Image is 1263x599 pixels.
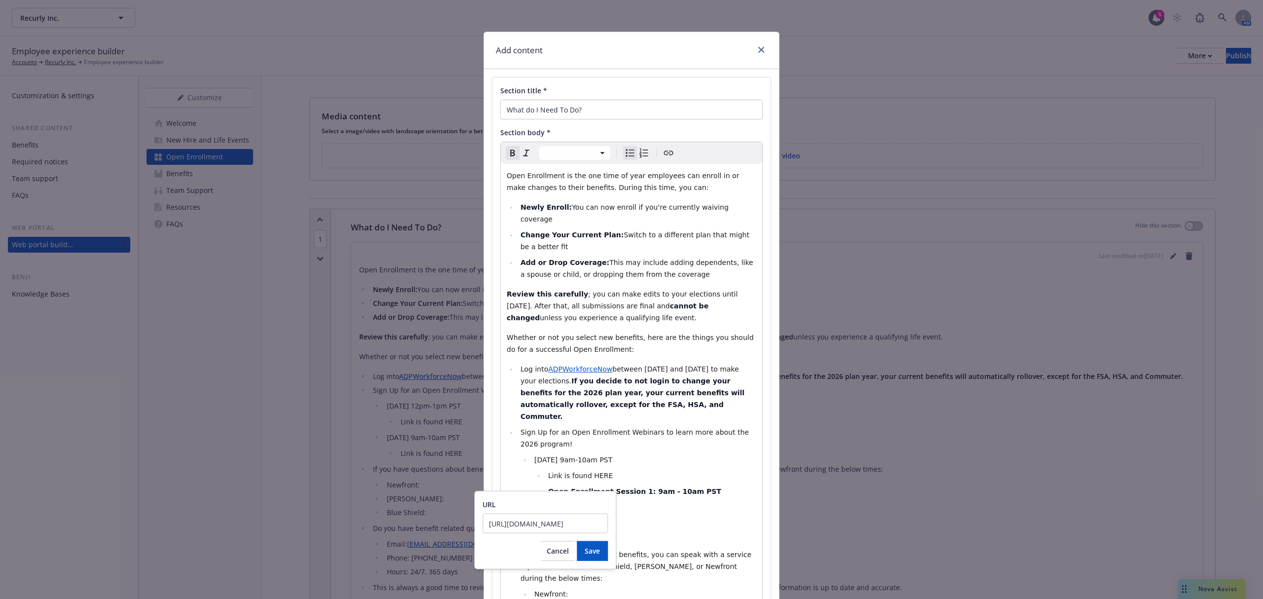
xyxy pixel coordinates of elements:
[637,146,651,160] button: Numbered list
[548,365,612,373] a: ADPWorkforceNow
[500,86,547,95] span: Section title *
[520,146,533,160] button: Italic
[500,128,551,137] span: Section body *
[577,541,608,561] button: Save
[585,546,600,556] span: Save
[507,290,588,298] strong: Review this carefully
[520,377,747,420] strong: If you decide to not login to change your benefits for the 2026 plan year, your current benefits ...
[520,203,572,211] strong: Newly Enroll:
[507,334,756,353] span: Whether or not you select new benefits, here are the things you should do for a successful Open E...
[548,487,721,495] strong: Open Enrollment Session 1: 9am - 10am PST
[496,44,543,57] h1: Add content
[547,546,569,556] span: Cancel
[500,100,763,119] input: Add title here
[520,259,755,278] span: This may include adding dependents, like a spouse or child, or dropping them from the coverage
[548,472,613,480] span: Link is found HERE
[541,541,575,561] button: Cancel
[540,314,697,322] span: unless you experience a qualifying life event.
[520,203,731,223] span: You can now enroll if you're currently waiving coverage
[520,259,609,266] strong: Add or Drop Coverage:
[755,44,767,56] a: close
[520,365,548,373] span: Log into
[534,590,568,598] span: Newfront:
[507,290,740,310] span: ; you can make edits to your elections until [DATE]. After that, all submissions are final and
[520,231,624,239] strong: Change Your Current Plan:
[534,456,612,464] span: [DATE] 9am-10am PST
[520,231,751,251] span: Switch to a different plan that might be a better fit
[507,172,742,191] span: Open Enrollment is the one time of year employees can enroll in or make changes to their benefits...
[623,146,651,160] div: toggle group
[662,146,675,160] button: Create link
[483,500,496,509] span: URL
[520,428,751,448] span: Sign Up for an Open Enrollment Webinars to learn more about the 2026 program!
[539,146,610,160] button: Block type
[623,146,637,160] button: Bulleted list
[520,365,741,385] span: between [DATE] and [DATE] to make your elections.
[520,551,754,582] span: If you have questions about benefits, you can speak with a service representative from Blue Shiel...
[506,146,520,160] button: Remove bold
